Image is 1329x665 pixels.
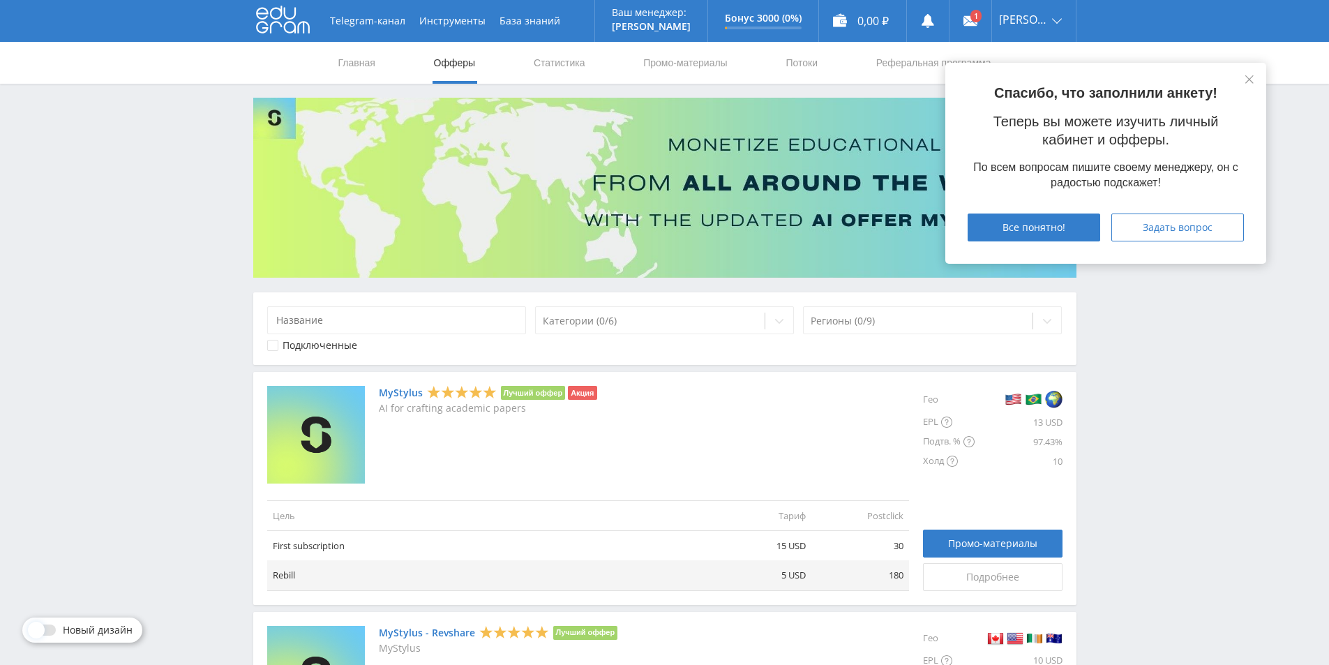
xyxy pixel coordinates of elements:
[923,451,975,471] div: Холд
[553,626,618,640] li: Лучший оффер
[379,643,618,654] p: MyStylus
[968,214,1100,241] button: Все понятно!
[433,42,477,84] a: Офферы
[714,531,811,561] td: 15 USD
[1111,214,1244,241] button: Задать вопрос
[923,412,975,432] div: EPL
[923,386,975,412] div: Гео
[1003,222,1065,233] span: Все понятно!
[568,386,596,400] li: Акция
[923,626,975,651] div: Гео
[267,560,714,590] td: Rebill
[948,538,1037,549] span: Промо-материалы
[923,563,1063,591] a: Подробнее
[975,451,1063,471] div: 10
[784,42,819,84] a: Потоки
[811,531,909,561] td: 30
[975,432,1063,451] div: 97.43%
[479,625,549,639] div: 5 Stars
[714,500,811,530] td: Тариф
[501,386,566,400] li: Лучший оффер
[999,14,1048,25] span: [PERSON_NAME]
[63,625,133,636] span: Новый дизайн
[968,85,1244,101] p: Спасибо, что заполнили анкету!
[966,571,1019,583] span: Подробнее
[875,42,993,84] a: Реферальная программа
[283,340,357,351] div: Подключенные
[811,560,909,590] td: 180
[714,560,811,590] td: 5 USD
[267,386,365,484] img: MyStylus
[427,385,497,400] div: 5 Stars
[267,306,527,334] input: Название
[968,160,1244,191] div: По всем вопросам пишите своему менеджеру, он с радостью подскажет!
[612,21,691,32] p: [PERSON_NAME]
[642,42,728,84] a: Промо-материалы
[968,112,1244,149] p: Теперь вы можете изучить личный кабинет и офферы.
[532,42,587,84] a: Статистика
[379,387,423,398] a: MyStylus
[725,13,802,24] p: Бонус 3000 (0%)
[253,98,1076,278] img: Banner
[1143,222,1212,233] span: Задать вопрос
[337,42,377,84] a: Главная
[923,432,975,451] div: Подтв. %
[267,531,714,561] td: First subscription
[811,500,909,530] td: Postclick
[379,403,597,414] p: AI for crafting academic papers
[612,7,691,18] p: Ваш менеджер:
[923,530,1063,558] a: Промо-материалы
[379,627,475,638] a: MyStylus - Revshare
[267,500,714,530] td: Цель
[975,412,1063,432] div: 13 USD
